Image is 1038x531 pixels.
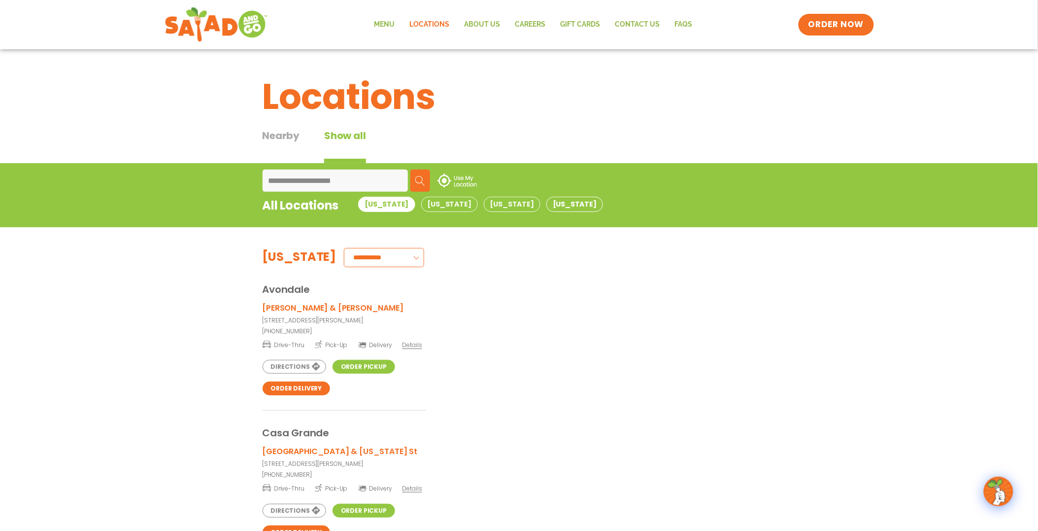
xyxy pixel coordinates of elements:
[985,478,1012,505] img: wpChatIcon
[333,504,395,518] a: Order Pickup
[263,504,326,518] a: Directions
[315,340,348,350] span: Pick-Up
[263,70,776,123] h1: Locations
[263,128,300,163] div: Nearby
[546,197,603,212] button: [US_STATE]
[263,445,426,468] a: [GEOGRAPHIC_DATA] & [US_STATE] St[STREET_ADDRESS][PERSON_NAME]
[358,484,392,493] span: Delivery
[402,13,457,36] a: Locations
[421,197,478,212] button: [US_STATE]
[263,128,391,163] div: Tabbed content
[263,470,426,479] a: [PHONE_NUMBER]
[358,197,415,212] button: [US_STATE]
[263,302,426,325] a: [PERSON_NAME] & [PERSON_NAME][STREET_ADDRESS][PERSON_NAME]
[358,341,392,350] span: Delivery
[484,197,540,212] button: [US_STATE]
[358,197,609,221] div: Tabbed content
[263,327,426,336] a: [PHONE_NUMBER]
[263,382,331,395] a: Order Delivery
[263,316,426,325] p: [STREET_ADDRESS][PERSON_NAME]
[553,13,608,36] a: GIFT CARDS
[402,484,422,493] span: Details
[415,176,425,186] img: search.svg
[263,248,336,267] div: [US_STATE]
[263,460,426,468] p: [STREET_ADDRESS][PERSON_NAME]
[263,341,422,349] a: Drive-Thru Pick-Up Delivery Details
[263,445,418,458] h3: [GEOGRAPHIC_DATA] & [US_STATE] St
[263,340,304,350] span: Drive-Thru
[263,267,776,297] div: Avondale
[324,128,366,163] button: Show all
[263,360,326,374] a: Directions
[402,341,422,349] span: Details
[367,13,700,36] nav: Menu
[808,19,864,31] span: ORDER NOW
[799,14,873,35] a: ORDER NOW
[333,360,395,374] a: Order Pickup
[315,483,348,493] span: Pick-Up
[263,411,776,440] div: Casa Grande
[437,174,477,187] img: use-location.svg
[508,13,553,36] a: Careers
[668,13,700,36] a: FAQs
[263,197,339,221] div: All Locations
[263,302,403,314] h3: [PERSON_NAME] & [PERSON_NAME]
[263,483,304,493] span: Drive-Thru
[165,5,268,44] img: new-SAG-logo-768×292
[608,13,668,36] a: Contact Us
[457,13,508,36] a: About Us
[263,485,422,492] a: Drive-Thru Pick-Up Delivery Details
[367,13,402,36] a: Menu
